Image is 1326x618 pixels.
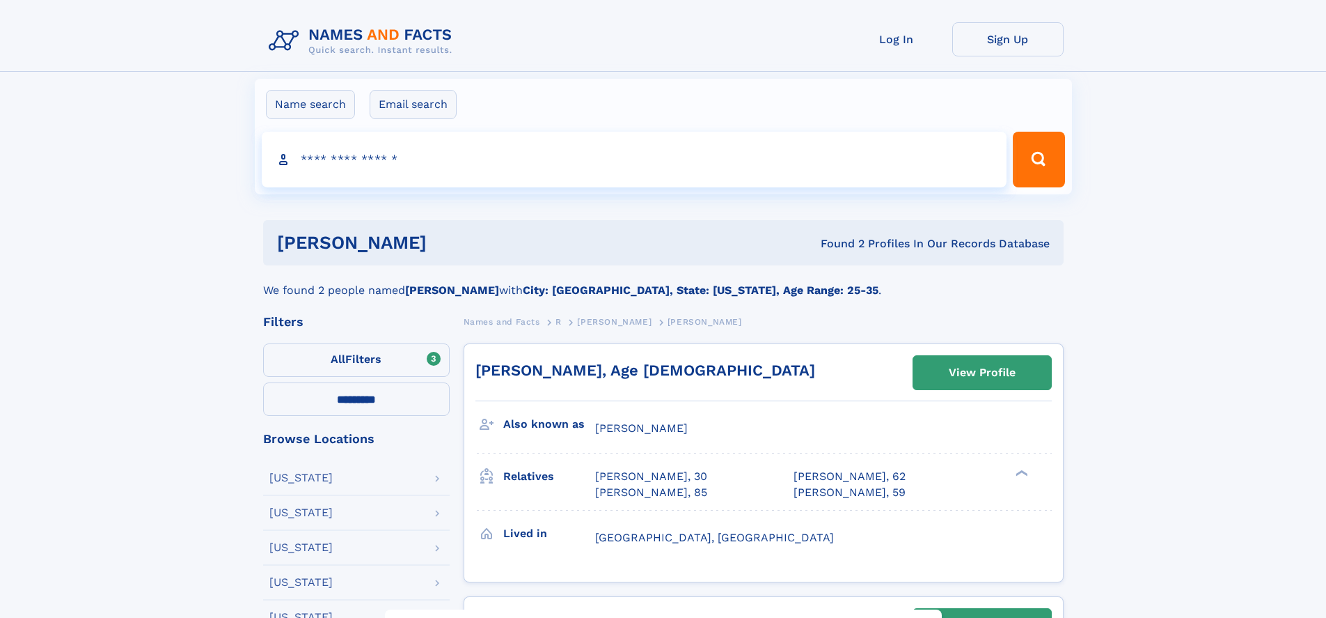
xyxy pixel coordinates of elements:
[555,313,562,330] a: R
[794,469,906,484] a: [PERSON_NAME], 62
[595,469,707,484] a: [PERSON_NAME], 30
[269,507,333,518] div: [US_STATE]
[595,485,707,500] a: [PERSON_NAME], 85
[503,412,595,436] h3: Also known as
[794,485,906,500] a: [PERSON_NAME], 59
[263,316,450,328] div: Filters
[262,132,1007,187] input: search input
[370,90,457,119] label: Email search
[949,357,1016,389] div: View Profile
[263,433,450,445] div: Browse Locations
[277,234,624,252] h1: [PERSON_NAME]
[1012,469,1029,478] div: ❯
[269,472,333,484] div: [US_STATE]
[405,284,499,297] b: [PERSON_NAME]
[577,317,652,327] span: [PERSON_NAME]
[475,362,815,379] a: [PERSON_NAME], Age [DEMOGRAPHIC_DATA]
[503,465,595,488] h3: Relatives
[464,313,540,330] a: Names and Facts
[503,522,595,546] h3: Lived in
[269,542,333,553] div: [US_STATE]
[577,313,652,330] a: [PERSON_NAME]
[266,90,355,119] label: Name search
[913,356,1051,389] a: View Profile
[263,343,450,377] label: Filters
[595,531,834,544] span: [GEOGRAPHIC_DATA], [GEOGRAPHIC_DATA]
[331,353,345,366] span: All
[523,284,878,297] b: City: [GEOGRAPHIC_DATA], State: [US_STATE], Age Range: 25-35
[555,317,562,327] span: R
[952,22,1064,56] a: Sign Up
[595,422,688,435] span: [PERSON_NAME]
[841,22,952,56] a: Log In
[668,317,742,327] span: [PERSON_NAME]
[263,265,1064,299] div: We found 2 people named with .
[1013,132,1064,187] button: Search Button
[624,236,1050,252] div: Found 2 Profiles In Our Records Database
[263,22,464,60] img: Logo Names and Facts
[269,577,333,588] div: [US_STATE]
